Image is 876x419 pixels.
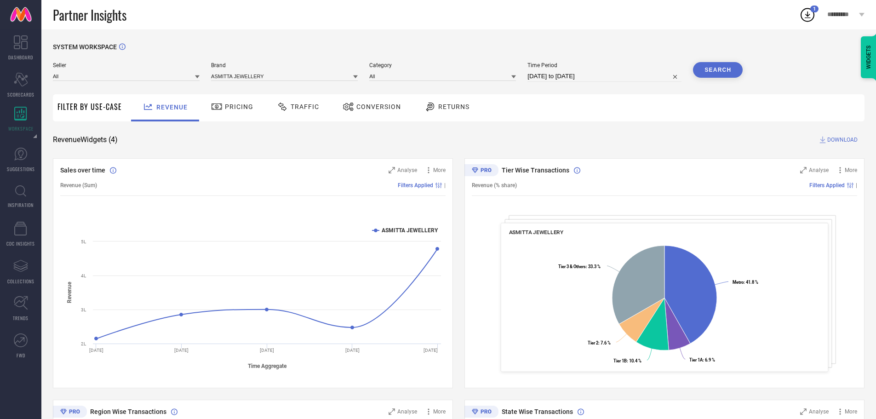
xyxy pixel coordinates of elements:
span: Revenue Widgets ( 4 ) [53,135,118,144]
span: Analyse [397,167,417,173]
span: Seller [53,62,200,69]
span: Analyse [397,408,417,415]
span: Sales over time [60,166,105,174]
text: [DATE] [424,348,438,353]
span: More [845,408,857,415]
span: Filters Applied [398,182,433,189]
tspan: Tier 1B [613,358,627,363]
span: SYSTEM WORKSPACE [53,43,117,51]
span: State Wise Transactions [502,408,573,415]
span: 1 [813,6,816,12]
span: WORKSPACE [8,125,34,132]
span: Partner Insights [53,6,126,24]
input: Select time period [527,71,681,82]
span: Brand [211,62,358,69]
text: : 41.8 % [733,280,758,285]
span: Pricing [225,103,253,110]
text: : 33.3 % [558,264,601,269]
text: ASMITTA JEWELLERY [382,227,438,234]
span: ASMITTA JEWELLERY [509,229,564,235]
span: FWD [17,352,25,359]
span: Region Wise Transactions [90,408,166,415]
span: Revenue [156,103,188,111]
tspan: Tier 2 [588,340,598,345]
span: More [433,408,446,415]
span: DOWNLOAD [827,135,858,144]
span: Traffic [291,103,319,110]
tspan: Metro [733,280,744,285]
span: Filter By Use-Case [57,101,122,112]
span: More [433,167,446,173]
svg: Zoom [389,408,395,415]
svg: Zoom [389,167,395,173]
text: 4L [81,273,86,278]
tspan: Tier 1A [689,357,703,362]
span: Conversion [356,103,401,110]
text: 2L [81,341,86,346]
span: Returns [438,103,469,110]
svg: Zoom [800,408,807,415]
span: COLLECTIONS [7,278,34,285]
text: 5L [81,239,86,244]
span: SUGGESTIONS [7,166,35,172]
span: TRENDS [13,315,29,321]
div: Open download list [799,6,816,23]
button: Search [693,62,743,78]
text: [DATE] [260,348,274,353]
tspan: Tier 3 & Others [558,264,586,269]
text: : 7.6 % [588,340,611,345]
span: Revenue (% share) [472,182,517,189]
span: | [444,182,446,189]
span: Revenue (Sum) [60,182,97,189]
span: Category [369,62,516,69]
span: INSPIRATION [8,201,34,208]
span: DASHBOARD [8,54,33,61]
span: Time Period [527,62,681,69]
div: Premium [464,164,498,178]
span: Tier Wise Transactions [502,166,569,174]
text: [DATE] [174,348,189,353]
text: 3L [81,307,86,312]
svg: Zoom [800,167,807,173]
span: Analyse [809,408,829,415]
text: [DATE] [345,348,360,353]
span: Analyse [809,167,829,173]
text: : 6.9 % [689,357,715,362]
span: CDC INSIGHTS [6,240,35,247]
text: [DATE] [89,348,103,353]
text: : 10.4 % [613,358,641,363]
span: Filters Applied [809,182,845,189]
tspan: Time Aggregate [248,363,287,369]
span: | [856,182,857,189]
span: SCORECARDS [7,91,34,98]
tspan: Revenue [66,281,73,303]
span: More [845,167,857,173]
